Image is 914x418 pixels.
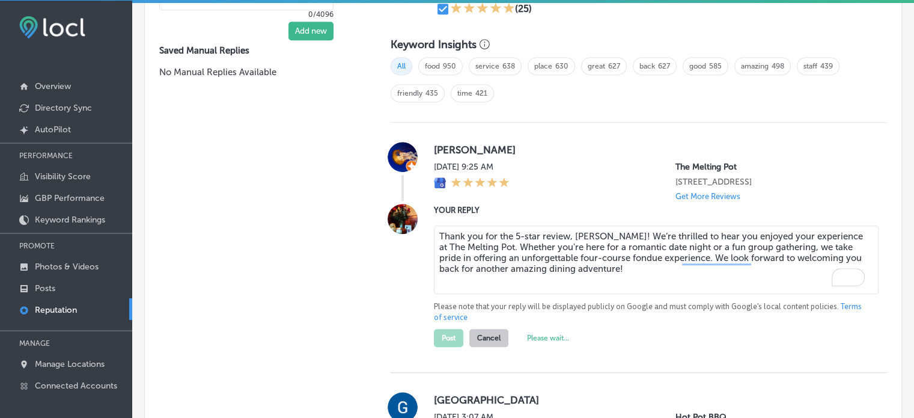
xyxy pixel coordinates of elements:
button: Post [434,329,463,347]
span: All [391,57,412,75]
img: fda3e92497d09a02dc62c9cd864e3231.png [19,16,85,38]
h3: Keyword Insights [391,38,477,51]
a: friendly [397,89,422,97]
a: 435 [425,89,438,97]
p: 2230 Town Center Ave Ste 101 [675,177,868,187]
button: Cancel [469,329,508,347]
a: food [425,62,440,70]
a: 630 [555,62,568,70]
p: Reputation [35,305,77,315]
a: 627 [608,62,620,70]
label: [GEOGRAPHIC_DATA] [434,394,868,406]
p: Manage Locations [35,359,105,369]
p: 0/4096 [159,10,334,19]
a: 627 [658,62,670,70]
a: great [588,62,605,70]
div: 5 Stars [451,177,510,190]
div: 5 Stars [450,2,515,16]
p: No Manual Replies Available [159,66,352,79]
a: back [639,62,655,70]
label: [DATE] 9:25 AM [434,162,510,172]
p: Overview [35,81,71,91]
p: The Melting Pot [675,162,868,172]
a: 585 [709,62,722,70]
a: 421 [475,89,487,97]
p: Get More Reviews [675,192,740,201]
a: staff [803,62,817,70]
a: 950 [443,62,456,70]
a: service [475,62,499,70]
p: Keyword Rankings [35,215,105,225]
img: Image [388,204,418,234]
p: Photos & Videos [35,262,99,272]
p: AutoPilot [35,124,71,135]
p: Directory Sync [35,103,92,113]
label: YOUR REPLY [434,206,868,215]
a: place [534,62,552,70]
a: time [457,89,472,97]
p: Posts [35,283,55,294]
a: Terms of service [434,301,862,323]
a: amazing [741,62,769,70]
label: [PERSON_NAME] [434,144,868,156]
a: 498 [772,62,784,70]
p: Connected Accounts [35,381,117,391]
p: GBP Performance [35,193,105,203]
p: Visibility Score [35,171,91,182]
button: Add new [288,22,334,40]
a: 638 [502,62,515,70]
label: Please wait... [527,334,569,342]
label: Saved Manual Replies [159,45,352,56]
textarea: To enrich screen reader interactions, please activate Accessibility in Grammarly extension settings [434,226,879,294]
p: Please note that your reply will be displayed publicly on Google and must comply with Google's lo... [434,301,868,323]
a: 439 [820,62,833,70]
div: (25) [515,3,532,14]
a: good [689,62,706,70]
